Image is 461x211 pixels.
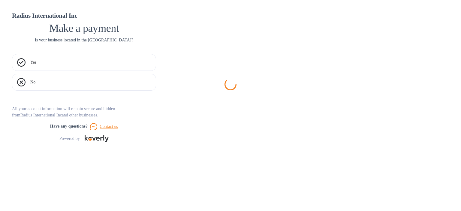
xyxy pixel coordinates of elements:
p: Powered by [59,135,80,142]
u: Contact us [100,124,118,129]
h1: Make a payment [12,22,156,35]
p: Is your business located in the [GEOGRAPHIC_DATA]? [12,37,156,43]
p: All your account information will remain secure and hidden from Radius International Inc and othe... [12,106,156,118]
p: Yes [30,59,37,65]
b: Have any questions? [50,124,88,128]
b: Radius International Inc [12,12,77,19]
p: No [30,79,35,85]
